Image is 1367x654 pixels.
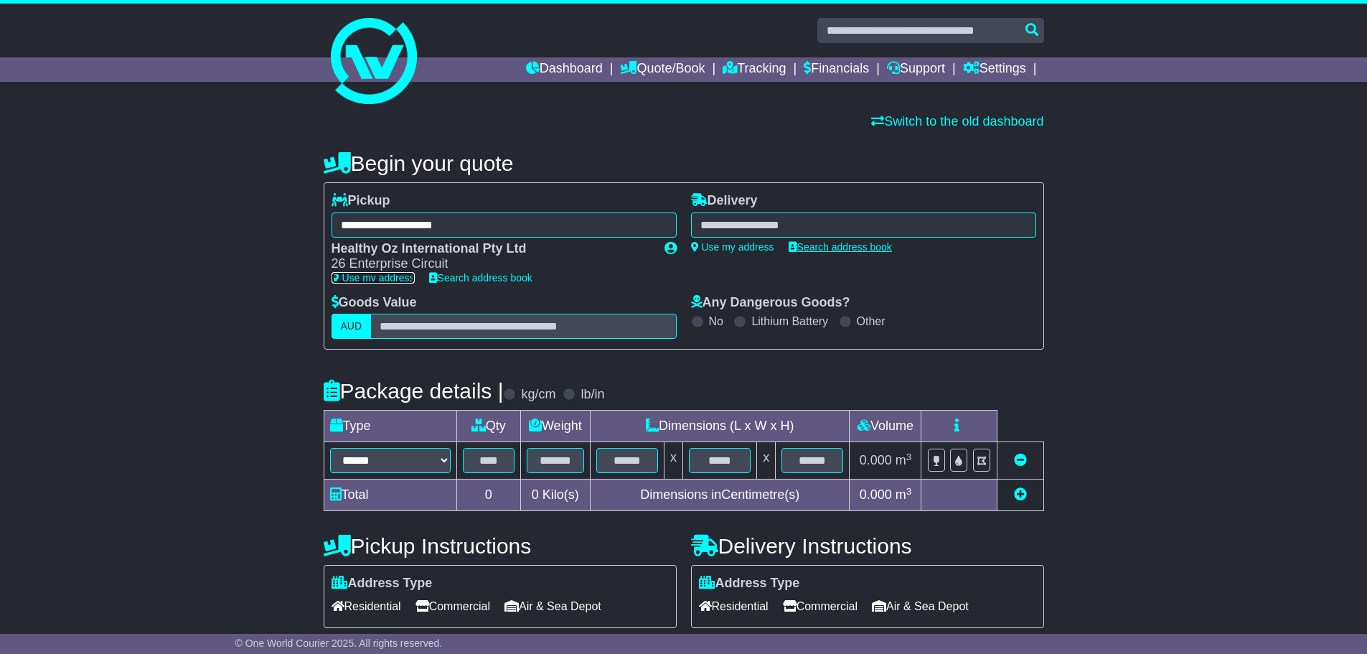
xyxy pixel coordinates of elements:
a: Search address book [429,272,532,284]
td: Total [324,480,456,511]
div: Healthy Oz International Pty Ltd [332,241,650,257]
td: Qty [456,411,520,442]
td: x [664,442,683,480]
a: Switch to the old dashboard [871,114,1043,129]
a: Financials [804,57,869,82]
label: Lithium Battery [751,314,828,328]
label: Goods Value [332,295,417,311]
label: Any Dangerous Goods? [691,295,850,311]
a: Add new item [1014,487,1027,502]
td: x [757,442,776,480]
span: 0.000 [860,453,892,467]
span: © One World Courier 2025. All rights reserved. [235,637,443,649]
label: Address Type [699,576,800,592]
label: Delivery [691,193,758,209]
h4: Delivery Instructions [691,534,1044,558]
span: Residential [699,595,769,617]
a: Settings [963,57,1026,82]
label: AUD [332,314,372,339]
label: kg/cm [521,387,555,403]
span: Commercial [415,595,490,617]
span: 0 [532,487,539,502]
a: Use my address [332,272,415,284]
sup: 3 [906,486,912,497]
span: Commercial [783,595,858,617]
span: Residential [332,595,401,617]
a: Dashboard [526,57,603,82]
label: Address Type [332,576,433,592]
td: 0 [456,480,520,511]
a: Support [887,57,945,82]
a: Use my address [691,241,774,253]
td: Weight [520,411,590,442]
span: Air & Sea Depot [872,595,969,617]
a: Remove this item [1014,453,1027,467]
a: Quote/Book [620,57,705,82]
td: Kilo(s) [520,480,590,511]
td: Dimensions in Centimetre(s) [590,480,850,511]
span: m [896,453,912,467]
td: Dimensions (L x W x H) [590,411,850,442]
h4: Package details | [324,379,504,403]
label: No [709,314,723,328]
label: Pickup [332,193,390,209]
label: lb/in [581,387,604,403]
span: m [896,487,912,502]
a: Search address book [789,241,892,253]
td: Type [324,411,456,442]
sup: 3 [906,452,912,462]
h4: Pickup Instructions [324,534,677,558]
span: Air & Sea Depot [504,595,601,617]
a: Tracking [723,57,786,82]
label: Other [857,314,886,328]
h4: Begin your quote [324,151,1044,175]
span: 0.000 [860,487,892,502]
div: 26 Enterprise Circuit [332,256,650,272]
td: Volume [850,411,921,442]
